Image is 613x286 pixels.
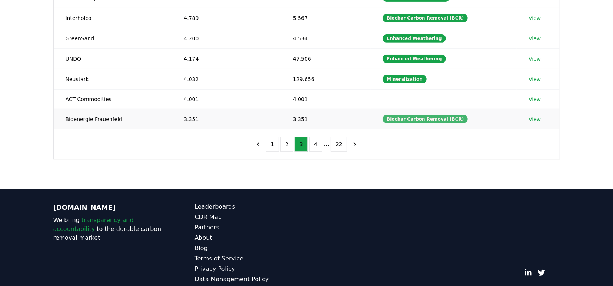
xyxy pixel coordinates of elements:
button: 4 [309,137,322,152]
td: 3.351 [172,109,281,129]
td: 4.200 [172,28,281,48]
div: Enhanced Weathering [383,34,446,43]
td: 47.506 [281,48,371,69]
td: 4.174 [172,48,281,69]
a: Twitter [538,269,545,276]
a: Terms of Service [195,254,307,263]
a: Partners [195,223,307,232]
td: UNDO [54,48,172,69]
button: previous page [252,137,264,152]
a: Privacy Policy [195,265,307,273]
a: Data Management Policy [195,275,307,284]
div: Biochar Carbon Removal (BCR) [383,115,468,123]
td: Bioenergie Frauenfeld [54,109,172,129]
td: 4.032 [172,69,281,89]
td: Neustark [54,69,172,89]
a: View [529,75,541,83]
td: 5.567 [281,8,371,28]
td: 3.351 [281,109,371,129]
a: LinkedIn [524,269,532,276]
a: About [195,233,307,242]
a: View [529,14,541,22]
button: 1 [266,137,279,152]
div: Enhanced Weathering [383,55,446,63]
a: Blog [195,244,307,253]
td: 4.789 [172,8,281,28]
a: View [529,95,541,103]
div: Biochar Carbon Removal (BCR) [383,14,468,22]
td: 4.001 [281,89,371,109]
td: 4.534 [281,28,371,48]
button: 3 [295,137,308,152]
a: CDR Map [195,213,307,222]
button: 22 [331,137,347,152]
td: Interholco [54,8,172,28]
td: GreenSand [54,28,172,48]
td: ACT Commodities [54,89,172,109]
button: 2 [280,137,293,152]
button: next page [349,137,361,152]
li: ... [324,140,329,149]
p: We bring to the durable carbon removal market [53,216,165,242]
p: [DOMAIN_NAME] [53,202,165,213]
a: View [529,35,541,42]
td: 129.656 [281,69,371,89]
a: View [529,115,541,123]
div: Mineralization [383,75,427,83]
a: Leaderboards [195,202,307,211]
td: 4.001 [172,89,281,109]
a: View [529,55,541,63]
span: transparency and accountability [53,216,134,232]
